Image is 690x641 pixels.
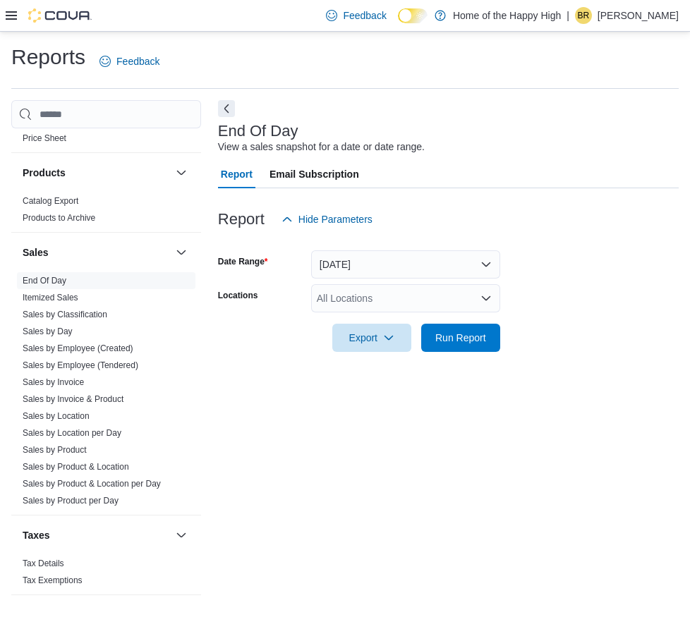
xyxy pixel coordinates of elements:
[218,211,265,228] h3: Report
[23,133,66,144] span: Price Sheet
[421,324,500,352] button: Run Report
[23,245,49,260] h3: Sales
[23,326,73,336] a: Sales by Day
[116,54,159,68] span: Feedback
[23,196,78,206] a: Catalog Export
[320,1,392,30] a: Feedback
[11,555,201,594] div: Taxes
[23,133,66,143] a: Price Sheet
[23,428,121,438] a: Sales by Location per Day
[23,393,123,405] span: Sales by Invoice & Product
[23,495,119,506] span: Sales by Product per Day
[435,331,486,345] span: Run Report
[23,575,83,586] span: Tax Exemptions
[23,575,83,585] a: Tax Exemptions
[218,100,235,117] button: Next
[23,394,123,404] a: Sales by Invoice & Product
[23,310,107,319] a: Sales by Classification
[453,7,561,24] p: Home of the Happy High
[23,213,95,223] a: Products to Archive
[23,212,95,224] span: Products to Archive
[23,166,170,180] button: Products
[11,130,201,152] div: Pricing
[270,160,359,188] span: Email Subscription
[23,528,50,542] h3: Taxes
[23,445,87,455] a: Sales by Product
[23,245,170,260] button: Sales
[343,8,386,23] span: Feedback
[218,256,268,267] label: Date Range
[218,290,258,301] label: Locations
[28,8,92,23] img: Cova
[567,7,569,24] p: |
[23,195,78,207] span: Catalog Export
[11,193,201,232] div: Products
[23,360,138,370] a: Sales by Employee (Tendered)
[598,7,679,24] p: [PERSON_NAME]
[173,527,190,544] button: Taxes
[575,7,592,24] div: Breanne Rothney
[23,292,78,303] span: Itemized Sales
[23,309,107,320] span: Sales by Classification
[173,164,190,181] button: Products
[23,360,138,371] span: Sales by Employee (Tendered)
[218,123,298,140] h3: End Of Day
[298,212,373,226] span: Hide Parameters
[11,43,85,71] h1: Reports
[23,343,133,353] a: Sales by Employee (Created)
[23,343,133,354] span: Sales by Employee (Created)
[94,47,165,75] a: Feedback
[23,427,121,439] span: Sales by Location per Day
[23,496,119,506] a: Sales by Product per Day
[23,558,64,568] a: Tax Details
[23,444,87,456] span: Sales by Product
[23,377,84,388] span: Sales by Invoice
[480,293,492,304] button: Open list of options
[218,140,425,154] div: View a sales snapshot for a date or date range.
[23,377,84,387] a: Sales by Invoice
[23,326,73,337] span: Sales by Day
[276,205,378,233] button: Hide Parameters
[23,166,66,180] h3: Products
[578,7,590,24] span: BR
[341,324,403,352] span: Export
[332,324,411,352] button: Export
[11,272,201,515] div: Sales
[311,250,500,279] button: [DATE]
[23,411,90,421] a: Sales by Location
[23,275,66,286] span: End Of Day
[23,479,161,489] a: Sales by Product & Location per Day
[23,461,129,472] span: Sales by Product & Location
[23,293,78,303] a: Itemized Sales
[23,528,170,542] button: Taxes
[23,478,161,489] span: Sales by Product & Location per Day
[23,462,129,472] a: Sales by Product & Location
[173,244,190,261] button: Sales
[221,160,253,188] span: Report
[23,276,66,286] a: End Of Day
[398,8,428,23] input: Dark Mode
[23,558,64,569] span: Tax Details
[23,410,90,422] span: Sales by Location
